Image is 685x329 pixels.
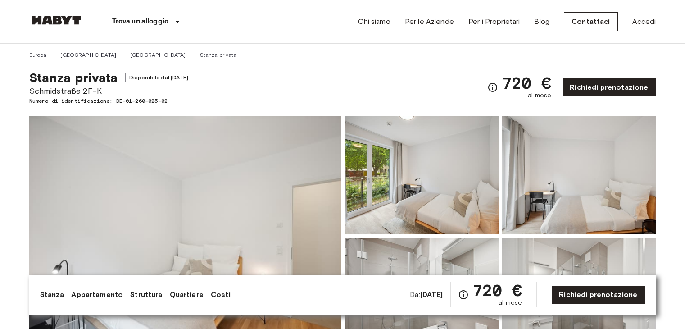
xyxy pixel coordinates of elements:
[472,282,522,298] span: 720 €
[487,82,498,93] svg: Verifica i dettagli delle spese nella sezione 'Riassunto dei Costi'. Si prega di notare che gli s...
[130,289,162,300] a: Struttura
[358,16,390,27] a: Chi siamo
[71,289,123,300] a: Appartamento
[200,51,237,59] a: Stanza privata
[528,91,551,100] span: al mese
[60,51,116,59] a: [GEOGRAPHIC_DATA]
[29,16,83,25] img: Habyt
[112,16,169,27] p: Trova un alloggio
[29,85,192,97] span: Schmidstraße 2F-K
[502,116,656,234] img: Picture of unit DE-01-260-025-02
[345,116,499,234] img: Picture of unit DE-01-260-025-02
[211,289,231,300] a: Costi
[562,78,656,97] a: Richiedi prenotazione
[564,12,618,31] a: Contattaci
[29,51,47,59] a: Europa
[551,285,645,304] a: Richiedi prenotazione
[40,289,64,300] a: Stanza
[458,289,469,300] svg: Verifica i dettagli delle spese nella sezione 'Riassunto dei Costi'. Si prega di notare che gli s...
[29,70,118,85] span: Stanza privata
[468,16,520,27] a: Per i Proprietari
[405,16,454,27] a: Per le Aziende
[410,290,443,300] span: Da:
[499,298,522,307] span: al mese
[125,73,192,82] span: Disponibile dal [DATE]
[170,289,204,300] a: Quartiere
[130,51,186,59] a: [GEOGRAPHIC_DATA]
[534,16,549,27] a: Blog
[632,16,656,27] a: Accedi
[29,97,192,105] span: Numero di identificazione: DE-01-260-025-02
[420,290,443,299] b: [DATE]
[502,75,552,91] span: 720 €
